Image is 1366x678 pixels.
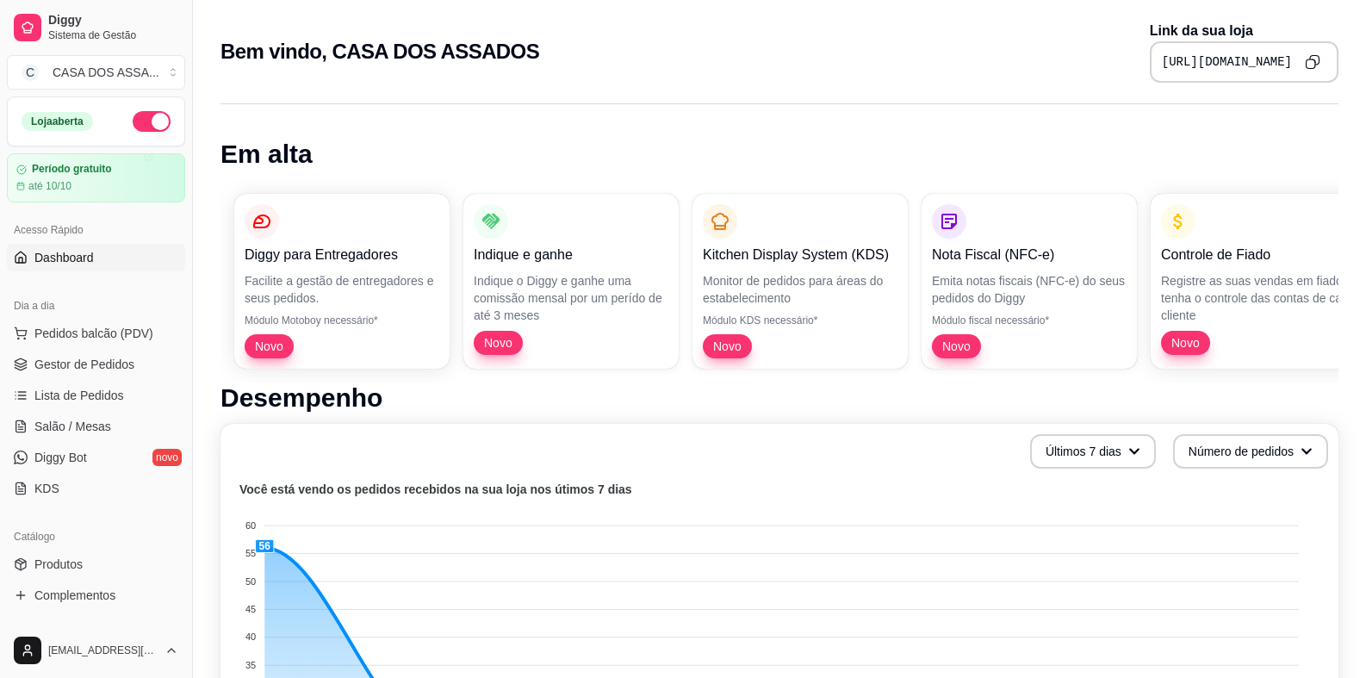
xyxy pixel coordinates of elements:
span: Dashboard [34,249,94,266]
div: Catálogo [7,523,185,550]
tspan: 40 [245,631,256,642]
div: Acesso Rápido [7,216,185,244]
button: Pedidos balcão (PDV) [7,320,185,347]
button: Indique e ganheIndique o Diggy e ganhe uma comissão mensal por um perído de até 3 mesesNovo [463,194,679,369]
button: Número de pedidos [1173,434,1328,469]
tspan: 35 [245,660,256,670]
a: Complementos [7,582,185,609]
div: CASA DOS ASSA ... [53,64,159,81]
a: Lista de Pedidos [7,382,185,409]
button: [EMAIL_ADDRESS][DOMAIN_NAME] [7,630,185,671]
tspan: 60 [245,520,256,531]
p: Módulo Motoboy necessário* [245,314,439,327]
p: Facilite a gestão de entregadores e seus pedidos. [245,272,439,307]
span: Novo [706,338,748,355]
span: C [22,64,39,81]
a: Diggy Botnovo [7,444,185,471]
button: Copy to clipboard [1299,48,1326,76]
span: Produtos [34,556,83,573]
span: Novo [1164,334,1207,351]
h1: Desempenho [220,383,1338,414]
p: Indique e ganhe [474,245,668,265]
tspan: 50 [245,576,256,587]
p: Nota Fiscal (NFC-e) [932,245,1127,265]
span: KDS [34,480,59,497]
p: Controle de Fiado [1161,245,1356,265]
article: Período gratuito [32,163,112,176]
tspan: 45 [245,604,256,614]
a: Produtos [7,550,185,578]
button: Alterar Status [133,111,171,132]
div: Loja aberta [22,112,93,131]
p: Emita notas fiscais (NFC-e) do seus pedidos do Diggy [932,272,1127,307]
span: Novo [935,338,978,355]
p: Kitchen Display System (KDS) [703,245,897,265]
a: Período gratuitoaté 10/10 [7,153,185,202]
a: Dashboard [7,244,185,271]
span: Pedidos balcão (PDV) [34,325,153,342]
button: Controle de FiadoRegistre as suas vendas em fiado e tenha o controle das contas de cada clienteNovo [1151,194,1366,369]
a: DiggySistema de Gestão [7,7,185,48]
p: Módulo KDS necessário* [703,314,897,327]
span: Diggy [48,13,178,28]
pre: [URL][DOMAIN_NAME] [1162,53,1292,71]
p: Módulo fiscal necessário* [932,314,1127,327]
span: Lista de Pedidos [34,387,124,404]
span: Novo [248,338,290,355]
h2: Bem vindo, CASA DOS ASSADOS [220,38,539,65]
p: Monitor de pedidos para áreas do estabelecimento [703,272,897,307]
article: até 10/10 [28,179,71,193]
p: Registre as suas vendas em fiado e tenha o controle das contas de cada cliente [1161,272,1356,324]
button: Select a team [7,55,185,90]
a: KDS [7,475,185,502]
a: Gestor de Pedidos [7,351,185,378]
h1: Em alta [220,139,1338,170]
span: [EMAIL_ADDRESS][DOMAIN_NAME] [48,644,158,657]
tspan: 55 [245,548,256,558]
text: Você está vendo os pedidos recebidos na sua loja nos útimos 7 dias [239,482,632,496]
button: Diggy para EntregadoresFacilite a gestão de entregadores e seus pedidos.Módulo Motoboy necessário... [234,194,450,369]
button: Kitchen Display System (KDS)Monitor de pedidos para áreas do estabelecimentoMódulo KDS necessário... [692,194,908,369]
span: Gestor de Pedidos [34,356,134,373]
div: Dia a dia [7,292,185,320]
button: Nota Fiscal (NFC-e)Emita notas fiscais (NFC-e) do seus pedidos do DiggyMódulo fiscal necessário*Novo [922,194,1137,369]
span: Salão / Mesas [34,418,111,435]
a: Salão / Mesas [7,413,185,440]
button: Últimos 7 dias [1030,434,1156,469]
span: Sistema de Gestão [48,28,178,42]
span: Diggy Bot [34,449,87,466]
p: Link da sua loja [1150,21,1338,41]
p: Diggy para Entregadores [245,245,439,265]
span: Complementos [34,587,115,604]
p: Indique o Diggy e ganhe uma comissão mensal por um perído de até 3 meses [474,272,668,324]
span: Novo [477,334,519,351]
